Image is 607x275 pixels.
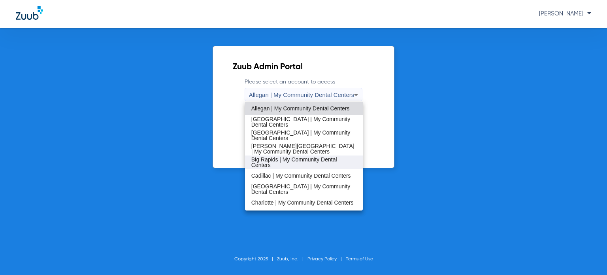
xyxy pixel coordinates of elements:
[251,173,351,178] span: Cadillac | My Community Dental Centers
[567,237,607,275] iframe: Chat Widget
[251,143,356,154] span: [PERSON_NAME][GEOGRAPHIC_DATA] | My Community Dental Centers
[251,130,356,141] span: [GEOGRAPHIC_DATA] | My Community Dental Centers
[251,116,356,127] span: [GEOGRAPHIC_DATA] | My Community Dental Centers
[251,106,350,111] span: Allegan | My Community Dental Centers
[251,200,354,205] span: Charlotte | My Community Dental Centers
[251,157,356,168] span: Big Rapids | My Community Dental Centers
[251,184,356,195] span: [GEOGRAPHIC_DATA] | My Community Dental Centers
